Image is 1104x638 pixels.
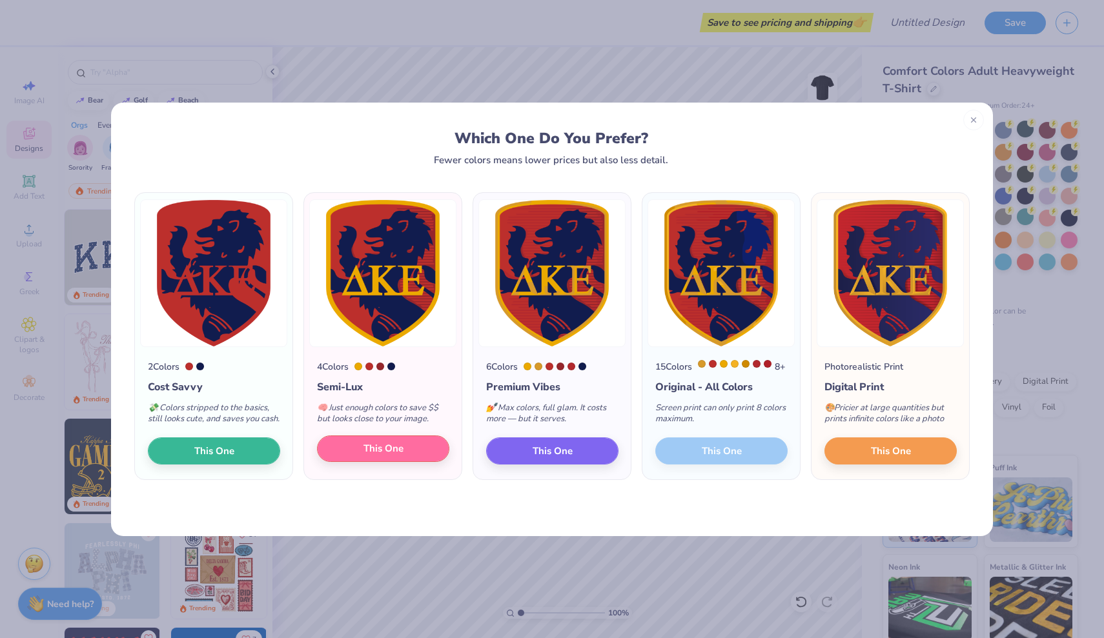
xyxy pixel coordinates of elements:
[185,363,193,370] div: 7620 C
[655,360,692,374] div: 15 Colors
[148,360,179,374] div: 2 Colors
[365,363,373,370] div: 7620 C
[731,360,739,368] div: 7409 C
[824,379,957,395] div: Digital Print
[753,360,761,368] div: 1805 C
[317,435,449,463] button: This One
[648,199,795,347] img: 15 color option
[655,395,788,437] div: Screen print can only print 8 colors maximum.
[147,130,957,147] div: Which One Do You Prefer?
[546,363,553,370] div: 7620 C
[720,360,728,368] div: 124 C
[486,437,618,464] button: This One
[533,443,573,458] span: This One
[196,363,204,370] div: 2766 C
[354,363,362,370] div: 124 C
[148,395,280,437] div: Colors stripped to the basics, still looks cute, and saves you cash.
[317,395,449,437] div: Just enough colors to save $$ but looks close to your image.
[148,379,280,395] div: Cost Savvy
[434,155,668,165] div: Fewer colors means lower prices but also less detail.
[535,363,542,370] div: 7563 C
[698,360,706,368] div: 7563 C
[655,379,788,395] div: Original - All Colors
[524,363,531,370] div: 124 C
[148,437,280,464] button: This One
[486,395,618,437] div: Max colors, full glam. It costs more — but it serves.
[317,379,449,395] div: Semi-Lux
[824,402,835,414] span: 🎨
[824,395,957,437] div: Pricier at large quantities but prints infinite colors like a photo
[817,199,964,347] img: Photorealistic preview
[578,363,586,370] div: 2766 C
[824,360,903,374] div: Photorealistic Print
[824,437,957,464] button: This One
[764,360,772,368] div: 7621 C
[478,199,626,347] img: 6 color option
[194,443,234,458] span: This One
[140,199,287,347] img: 2 color option
[376,363,384,370] div: 7622 C
[148,402,158,414] span: 💸
[317,360,349,374] div: 4 Colors
[309,199,456,347] img: 4 color option
[486,360,518,374] div: 6 Colors
[317,402,327,414] span: 🧠
[698,360,785,374] div: 8 +
[557,363,564,370] div: 7622 C
[871,443,911,458] span: This One
[486,402,496,414] span: 💅
[486,379,618,395] div: Premium Vibes
[742,360,750,368] div: 131 C
[363,441,404,456] span: This One
[709,360,717,368] div: 7620 C
[567,363,575,370] div: 1805 C
[387,363,395,370] div: 2766 C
